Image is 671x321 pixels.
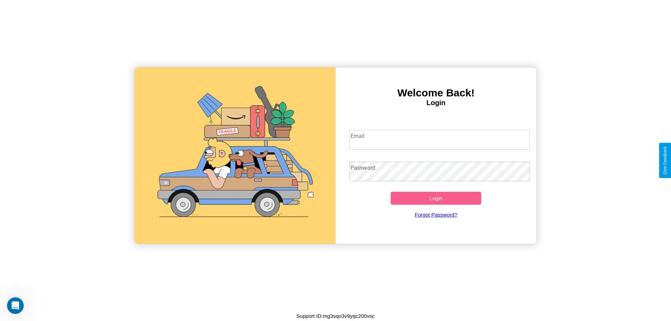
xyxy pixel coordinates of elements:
[135,67,335,244] img: gif
[346,205,527,225] a: Forgot Password?
[391,192,481,205] button: Login
[335,99,536,107] h4: Login
[335,87,536,99] h3: Welcome Back!
[663,146,668,175] div: Give Feedback
[7,297,24,314] iframe: Intercom live chat
[296,311,375,321] p: Support ID: mg3sqo3v9yqc200vsc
